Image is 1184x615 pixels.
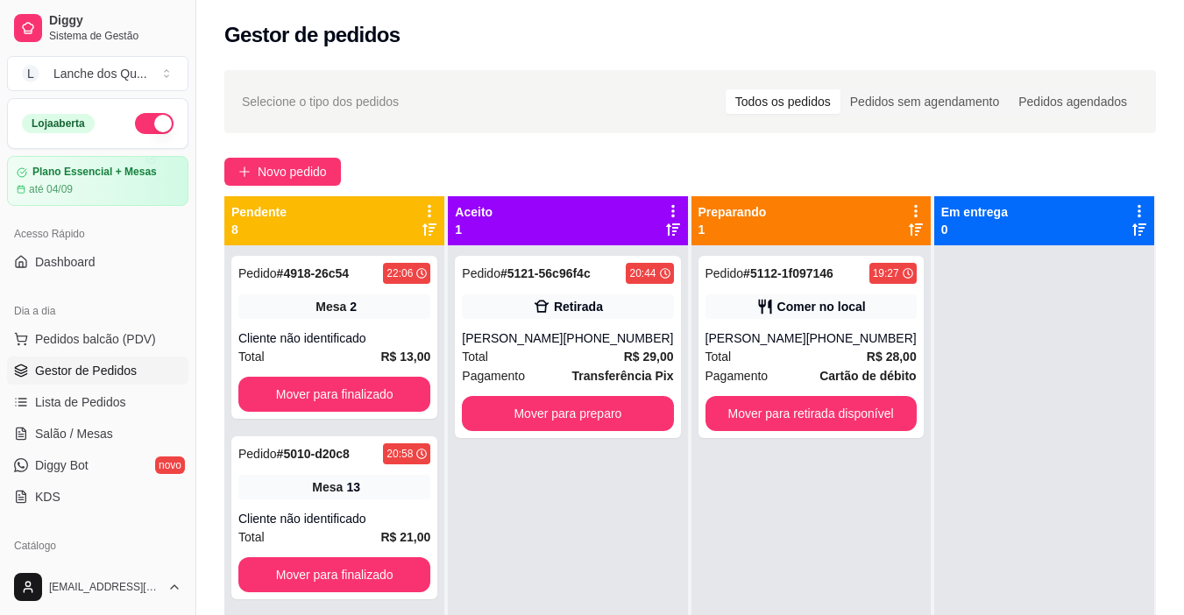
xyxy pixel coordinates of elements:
strong: # 5121-56c96f4c [500,266,591,280]
span: Diggy Bot [35,456,89,474]
span: Sistema de Gestão [49,29,181,43]
p: Aceito [455,203,493,221]
strong: # 4918-26c54 [277,266,350,280]
span: Pagamento [462,366,525,385]
span: [EMAIL_ADDRESS][DOMAIN_NAME] [49,580,160,594]
button: Alterar Status [135,113,174,134]
span: Pedido [238,447,277,461]
a: Gestor de Pedidos [7,357,188,385]
span: Selecione o tipo dos pedidos [242,92,399,111]
div: [PERSON_NAME] [705,329,806,347]
button: Mover para finalizado [238,557,430,592]
div: Cliente não identificado [238,510,430,527]
div: Retirada [554,298,603,315]
span: Total [705,347,732,366]
strong: # 5112-1f097146 [743,266,833,280]
div: Comer no local [777,298,866,315]
div: Pedidos agendados [1009,89,1137,114]
p: Preparando [698,203,767,221]
p: 1 [455,221,493,238]
strong: # 5010-d20c8 [277,447,350,461]
button: Mover para retirada disponível [705,396,917,431]
a: Salão / Mesas [7,420,188,448]
a: DiggySistema de Gestão [7,7,188,49]
span: Novo pedido [258,162,327,181]
strong: R$ 29,00 [624,350,674,364]
a: Diggy Botnovo [7,451,188,479]
p: 8 [231,221,287,238]
strong: R$ 13,00 [381,350,431,364]
span: Salão / Mesas [35,425,113,442]
p: Em entrega [941,203,1008,221]
span: KDS [35,488,60,505]
span: Pedido [462,266,500,280]
button: Select a team [7,56,188,91]
strong: R$ 21,00 [381,530,431,544]
strong: R$ 28,00 [867,350,917,364]
a: KDS [7,483,188,511]
button: Novo pedido [224,158,341,186]
div: Loja aberta [22,114,95,133]
div: Acesso Rápido [7,220,188,248]
span: L [22,65,39,82]
article: até 04/09 [29,182,73,196]
div: [PHONE_NUMBER] [806,329,917,347]
span: Pagamento [705,366,769,385]
p: 1 [698,221,767,238]
div: 20:58 [386,447,413,461]
div: Pedidos sem agendamento [840,89,1009,114]
span: Pedidos balcão (PDV) [35,330,156,348]
span: Pedido [238,266,277,280]
div: Catálogo [7,532,188,560]
div: [PHONE_NUMBER] [563,329,673,347]
span: Total [238,347,265,366]
span: Total [238,527,265,547]
strong: Cartão de débito [819,369,916,383]
h2: Gestor de pedidos [224,21,401,49]
span: Diggy [49,13,181,29]
span: Mesa [315,298,346,315]
span: Total [462,347,488,366]
a: Lista de Pedidos [7,388,188,416]
div: Todos os pedidos [726,89,840,114]
p: 0 [941,221,1008,238]
span: Pedido [705,266,744,280]
div: 2 [350,298,357,315]
div: 13 [346,478,360,496]
span: Gestor de Pedidos [35,362,137,379]
button: Pedidos balcão (PDV) [7,325,188,353]
div: Cliente não identificado [238,329,430,347]
strong: Transferência Pix [572,369,674,383]
a: Plano Essencial + Mesasaté 04/09 [7,156,188,206]
p: Pendente [231,203,287,221]
div: 19:27 [873,266,899,280]
button: [EMAIL_ADDRESS][DOMAIN_NAME] [7,566,188,608]
div: Dia a dia [7,297,188,325]
span: plus [238,166,251,178]
div: [PERSON_NAME] [462,329,563,347]
span: Mesa [312,478,343,496]
span: Lista de Pedidos [35,393,126,411]
div: 20:44 [629,266,656,280]
button: Mover para preparo [462,396,673,431]
button: Mover para finalizado [238,377,430,412]
article: Plano Essencial + Mesas [32,166,157,179]
a: Dashboard [7,248,188,276]
div: Lanche dos Qu ... [53,65,147,82]
div: 22:06 [386,266,413,280]
span: Dashboard [35,253,96,271]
